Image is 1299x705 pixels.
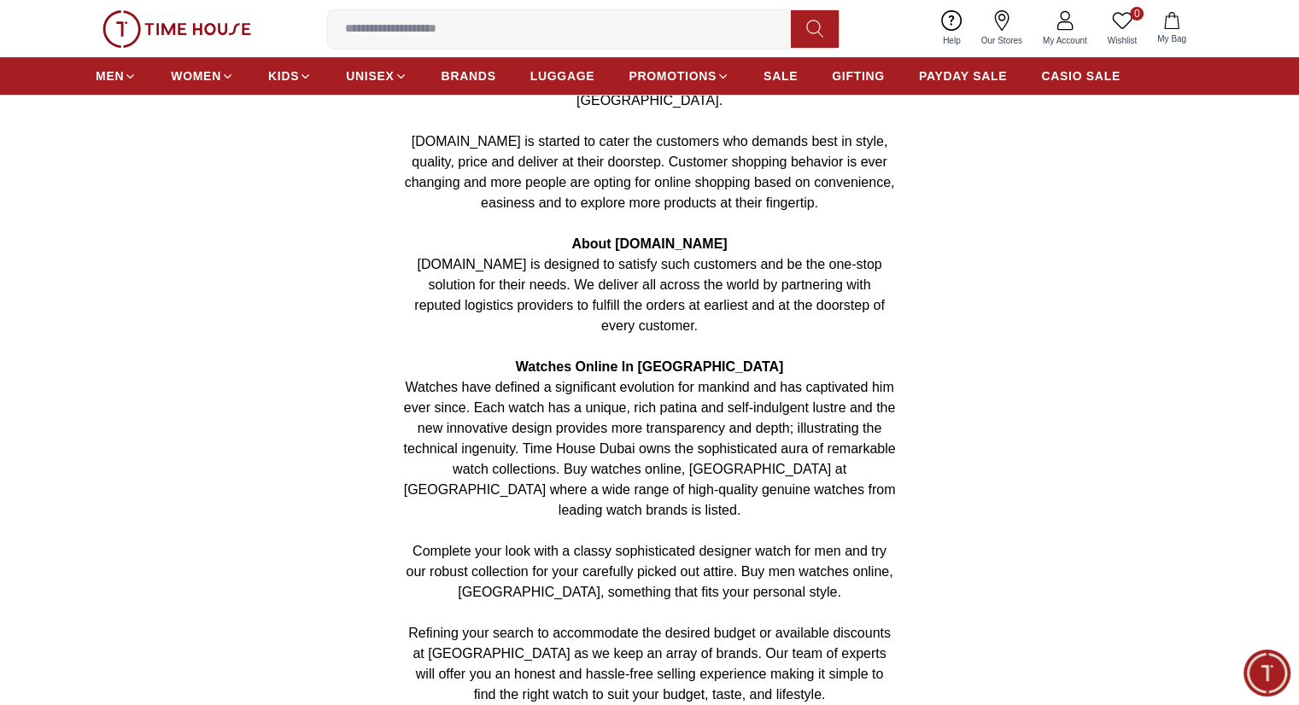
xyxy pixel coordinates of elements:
span: Wishlist [1101,34,1144,47]
span: My Bag [1150,32,1193,45]
span: Complete your look with a classy sophisticated designer watch for men and try our robust collecti... [406,544,892,599]
strong: About [DOMAIN_NAME] [571,236,727,251]
span: My Account [1036,34,1094,47]
span: LUGGAGE [530,67,595,84]
span: SALE [764,67,798,84]
span: CASIO SALE [1041,67,1121,84]
a: SALE [764,61,798,91]
span: 0 [1130,7,1144,20]
a: WOMEN [171,61,234,91]
span: GIFTING [832,67,885,84]
a: CASIO SALE [1041,61,1121,91]
span: PROMOTIONS [629,67,717,84]
a: UNISEX [346,61,407,91]
span: PAYDAY SALE [919,67,1007,84]
a: BRANDS [442,61,496,91]
span: Help [936,34,968,47]
a: LUGGAGE [530,61,595,91]
a: PAYDAY SALE [919,61,1007,91]
a: 0Wishlist [1097,7,1147,50]
span: [DOMAIN_NAME] is started to cater the customers who demands best in style, quality, price and del... [405,134,895,210]
span: Refining your search to accommodate the desired budget or available discounts at [GEOGRAPHIC_DATA... [408,626,891,702]
span: BRANDS [442,67,496,84]
span: KIDS [268,67,299,84]
a: MEN [96,61,137,91]
span: WOMEN [171,67,221,84]
a: Our Stores [971,7,1033,50]
span: UNISEX [346,67,394,84]
span: Our Stores [974,34,1029,47]
a: KIDS [268,61,312,91]
button: My Bag [1147,9,1197,49]
span: Watches have defined a significant evolution for mankind and has captivated him ever since. Each ... [404,380,896,517]
span: MEN [96,67,124,84]
div: Chat Widget [1243,650,1290,696]
span: [DOMAIN_NAME] is designed to satisfy such customers and be the one-stop solution for their needs.... [414,257,885,333]
a: Help [933,7,971,50]
strong: Watches Online In [GEOGRAPHIC_DATA] [516,359,784,374]
a: GIFTING [832,61,885,91]
img: ... [102,10,251,48]
a: PROMOTIONS [629,61,729,91]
